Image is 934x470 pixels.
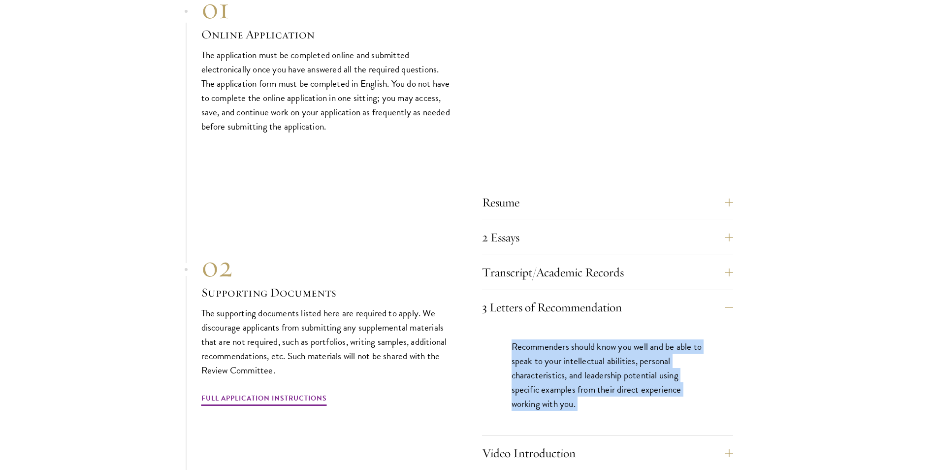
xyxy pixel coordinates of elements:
div: 02 [201,249,452,284]
p: Recommenders should know you well and be able to speak to your intellectual abilities, personal c... [512,339,704,411]
a: Full Application Instructions [201,392,327,407]
p: The supporting documents listed here are required to apply. We discourage applicants from submitt... [201,306,452,377]
h3: Online Application [201,26,452,43]
button: Video Introduction [482,441,733,465]
h3: Supporting Documents [201,284,452,301]
button: Resume [482,191,733,214]
button: Transcript/Academic Records [482,261,733,284]
button: 2 Essays [482,226,733,249]
button: 3 Letters of Recommendation [482,296,733,319]
p: The application must be completed online and submitted electronically once you have answered all ... [201,48,452,134]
